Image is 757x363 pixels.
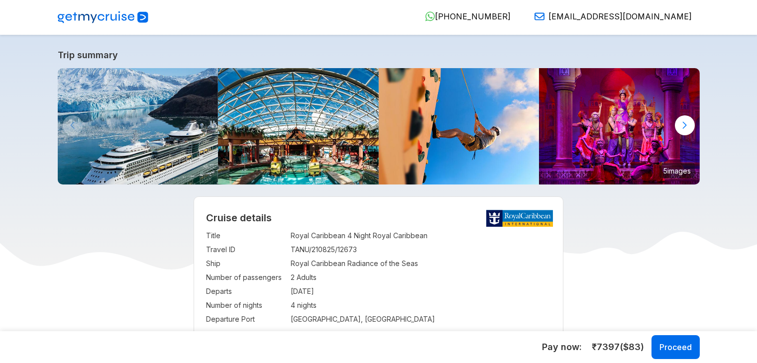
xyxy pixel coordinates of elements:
[206,298,286,312] td: Number of nights
[206,243,286,257] td: Travel ID
[291,229,551,243] td: Royal Caribbean 4 Night Royal Caribbean
[291,312,551,326] td: [GEOGRAPHIC_DATA], [GEOGRAPHIC_DATA]
[58,68,218,184] img: radiance-exterior-side-aerial-day-port-glaciers-ship.JPG
[206,284,286,298] td: Departs
[206,229,286,243] td: Title
[286,312,291,326] td: :
[527,11,692,21] a: [EMAIL_ADDRESS][DOMAIN_NAME]
[539,68,700,184] img: jewel-city-of-dreams-broadway-dance-crown-pose-performers-show-entertainment.jpg
[651,335,700,359] button: Proceed
[206,312,286,326] td: Departure Port
[425,11,435,21] img: WhatsApp
[535,11,544,21] img: Email
[291,257,551,271] td: Royal Caribbean Radiance of the Seas
[286,284,291,298] td: :
[417,11,511,21] a: [PHONE_NUMBER]
[379,68,540,184] img: radiance-cruise-rock-climbing.jpg
[286,243,291,257] td: :
[542,341,582,353] h5: Pay now:
[291,298,551,312] td: 4 nights
[286,298,291,312] td: :
[291,243,551,257] td: TANU/210825/12673
[286,229,291,243] td: :
[592,341,644,354] span: ₹ 7397 ($ 83 )
[286,271,291,284] td: :
[291,284,551,298] td: [DATE]
[659,163,695,178] small: 5 images
[206,212,551,224] h2: Cruise details
[291,271,551,284] td: 2 Adults
[206,271,286,284] td: Number of passengers
[58,50,700,60] a: Trip summary
[435,11,511,21] span: [PHONE_NUMBER]
[548,11,692,21] span: [EMAIL_ADDRESS][DOMAIN_NAME]
[218,68,379,184] img: jewel-of-the-seas-solarium-sunny-day.jpg
[286,257,291,271] td: :
[206,257,286,271] td: Ship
